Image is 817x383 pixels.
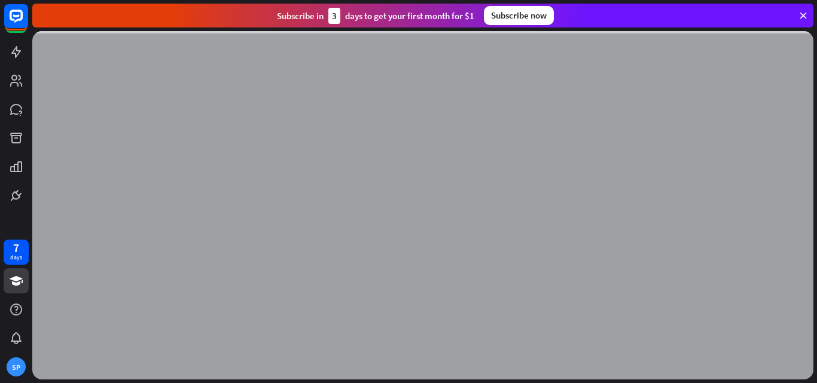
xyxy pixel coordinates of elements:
div: Subscribe now [484,6,554,25]
div: Subscribe in days to get your first month for $1 [277,8,474,24]
div: 3 [328,8,340,24]
div: 7 [13,243,19,253]
div: days [10,253,22,262]
div: SP [7,357,26,376]
a: 7 days [4,240,29,265]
